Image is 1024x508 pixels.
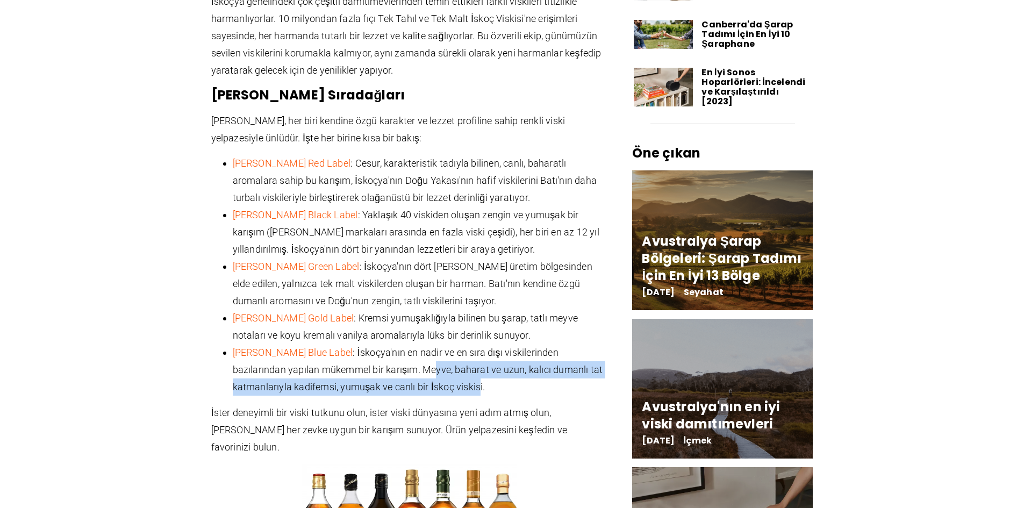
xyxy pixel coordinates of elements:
[701,18,793,50] a: Canberra'da Şarap Tadımı İçin En İyi 10 Şaraphane
[233,347,353,358] a: [PERSON_NAME] Blue Label
[233,312,578,341] font: : Kremsi yumuşaklığıyla bilinen bu şarap, tatlı meyve notaları ve koyu kremalı vanilya aromalarıy...
[233,347,603,392] font: : İskoçya'nın en nadir ve en sıra dışı viskilerinden bazılarından yapılan mükemmel bir karışım. M...
[233,209,599,255] font: : Yaklaşık 40 viskiden oluşan zengin ve yumuşak bir karışım ([PERSON_NAME] markaları arasında en ...
[233,158,351,169] a: [PERSON_NAME] Red Label
[233,312,354,324] a: [PERSON_NAME] Gold Label
[233,261,592,306] font: : İskoçya'nın dört [PERSON_NAME] üretim bölgesinden elde edilen, yalnızca tek malt viskilerden ol...
[642,398,780,433] a: Avustralya'nın en iyi viski damıtımevleri
[684,434,712,447] a: İçmek
[642,286,675,298] font: [DATE]
[642,434,675,447] font: [DATE]
[211,115,565,144] font: [PERSON_NAME], her biri kendine özgü karakter ve lezzet profiline sahip renkli viski yelpazesiyle...
[642,232,801,284] a: Avustralya Şarap Bölgeleri: Şarap Tadımı İçin En İyi 13 Bölge
[701,66,805,108] a: En İyi Sonos Hoparlörleri: İncelendi ve Karşılaştırıldı [2023]
[233,158,597,203] font: : Cesur, karakteristik tadıyla bilinen, canlı, baharatlı aromalara sahip bu karışım, İskoçya'nın ...
[684,286,724,298] a: Seyahat
[211,86,405,104] font: [PERSON_NAME] Sıradağları
[233,261,360,272] a: [PERSON_NAME] Green Label
[632,144,700,162] font: Öne çıkan
[211,407,568,453] font: İster deneyimli bir viski tutkunu olun, ister viski dünyasına yeni adım atmış olun, [PERSON_NAME]...
[233,209,358,220] a: [PERSON_NAME] Black Label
